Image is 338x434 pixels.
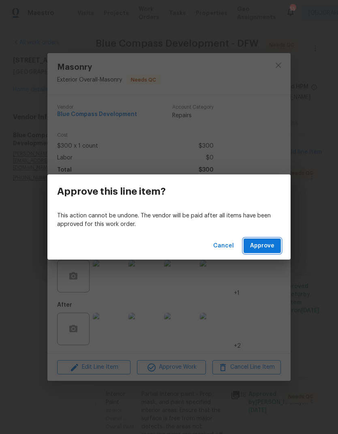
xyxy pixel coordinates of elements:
[57,212,281,229] p: This action cannot be undone. The vendor will be paid after all items have been approved for this...
[244,238,281,254] button: Approve
[57,186,166,197] h3: Approve this line item?
[250,241,274,251] span: Approve
[210,238,237,254] button: Cancel
[213,241,234,251] span: Cancel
